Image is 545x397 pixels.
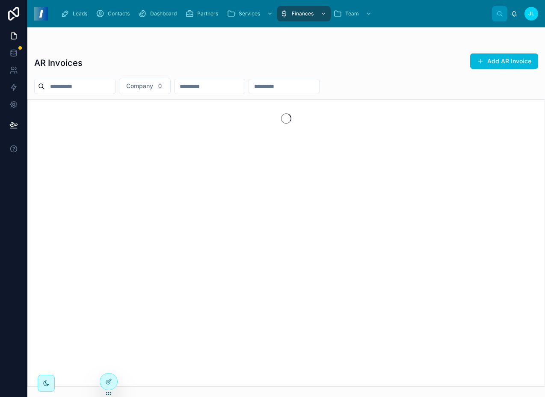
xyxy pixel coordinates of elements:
h1: AR Invoices [34,57,83,69]
span: Finances [292,10,314,17]
img: App logo [34,7,48,21]
span: Services [239,10,260,17]
a: Contacts [93,6,136,21]
span: Dashboard [150,10,177,17]
a: Finances [277,6,331,21]
span: Contacts [108,10,130,17]
span: Leads [73,10,87,17]
span: Team [345,10,359,17]
a: Dashboard [136,6,183,21]
span: Company [126,82,153,90]
a: Leads [58,6,93,21]
span: JL [528,10,534,17]
a: Partners [183,6,224,21]
div: scrollable content [55,4,492,23]
span: Partners [197,10,218,17]
button: Select Button [119,78,171,94]
button: Add AR Invoice [470,53,538,69]
a: Services [224,6,277,21]
a: Team [331,6,376,21]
